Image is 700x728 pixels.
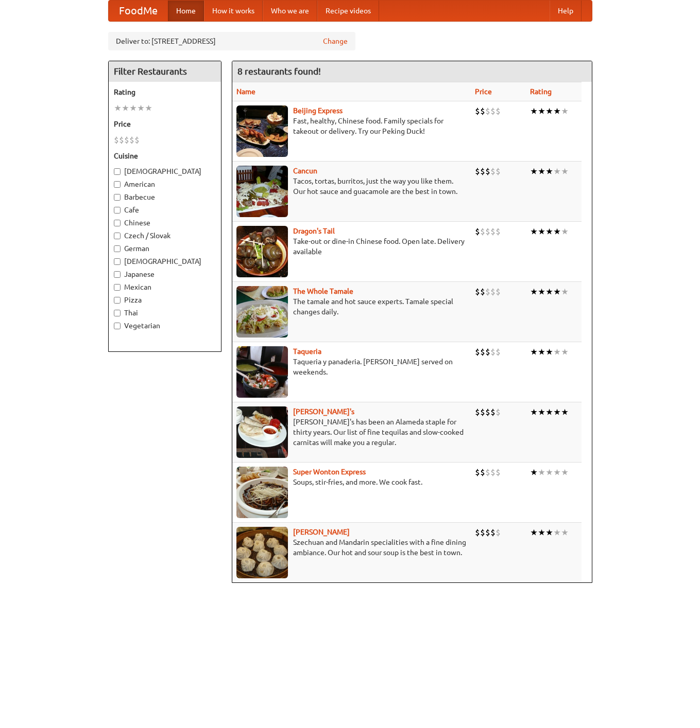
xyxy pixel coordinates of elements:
[293,106,343,115] b: Beijing Express
[496,467,501,478] li: $
[496,346,501,358] li: $
[236,417,467,448] p: [PERSON_NAME]'s has been an Alameda staple for thirty years. Our list of fine tequilas and slow-c...
[119,134,124,146] li: $
[114,179,216,189] label: American
[530,166,538,177] li: ★
[485,105,490,117] li: $
[490,406,496,418] li: $
[490,105,496,117] li: $
[293,227,335,235] a: Dragon's Tail
[561,286,569,297] li: ★
[114,205,216,215] label: Cafe
[293,167,317,175] a: Cancun
[475,467,480,478] li: $
[236,87,255,96] a: Name
[475,87,492,96] a: Price
[236,406,288,458] img: pedros.jpg
[485,346,490,358] li: $
[561,527,569,538] li: ★
[114,295,216,305] label: Pizza
[114,134,119,146] li: $
[530,527,538,538] li: ★
[129,102,137,114] li: ★
[114,151,216,161] h5: Cuisine
[490,527,496,538] li: $
[485,527,490,538] li: $
[538,286,545,297] li: ★
[561,226,569,237] li: ★
[475,105,480,117] li: $
[561,105,569,117] li: ★
[496,105,501,117] li: $
[490,346,496,358] li: $
[550,1,582,21] a: Help
[317,1,379,21] a: Recipe videos
[480,166,485,177] li: $
[475,346,480,358] li: $
[538,346,545,358] li: ★
[553,286,561,297] li: ★
[490,166,496,177] li: $
[134,134,140,146] li: $
[530,105,538,117] li: ★
[496,286,501,297] li: $
[530,467,538,478] li: ★
[114,256,216,267] label: [DEMOGRAPHIC_DATA]
[538,467,545,478] li: ★
[545,467,553,478] li: ★
[236,226,288,277] img: dragon.jpg
[545,226,553,237] li: ★
[114,245,121,252] input: German
[114,282,216,292] label: Mexican
[114,230,216,241] label: Czech / Slovak
[168,1,204,21] a: Home
[475,286,480,297] li: $
[545,406,553,418] li: ★
[293,468,366,476] a: Super Wonton Express
[114,233,121,239] input: Czech / Slovak
[485,467,490,478] li: $
[236,537,467,558] p: Szechuan and Mandarin specialities with a fine dining ambiance. Our hot and sour soup is the best...
[475,226,480,237] li: $
[323,36,348,46] a: Change
[496,226,501,237] li: $
[293,407,354,416] a: [PERSON_NAME]'s
[129,134,134,146] li: $
[545,166,553,177] li: ★
[553,346,561,358] li: ★
[480,527,485,538] li: $
[236,116,467,136] p: Fast, healthy, Chinese food. Family specials for takeout or delivery. Try our Peking Duck!
[485,166,490,177] li: $
[496,406,501,418] li: $
[490,467,496,478] li: $
[545,346,553,358] li: ★
[485,406,490,418] li: $
[114,220,121,226] input: Chinese
[480,406,485,418] li: $
[114,321,216,331] label: Vegetarian
[236,166,288,217] img: cancun.jpg
[485,226,490,237] li: $
[114,269,216,279] label: Japanese
[114,271,121,278] input: Japanese
[475,166,480,177] li: $
[553,406,561,418] li: ★
[236,236,467,257] p: Take-out or dine-in Chinese food. Open late. Delivery available
[114,194,121,201] input: Barbecue
[485,286,490,297] li: $
[236,467,288,518] img: superwonton.jpg
[145,102,152,114] li: ★
[490,226,496,237] li: $
[480,346,485,358] li: $
[293,347,321,356] a: Taqueria
[530,226,538,237] li: ★
[114,243,216,254] label: German
[530,346,538,358] li: ★
[561,467,569,478] li: ★
[114,284,121,291] input: Mexican
[545,527,553,538] li: ★
[530,286,538,297] li: ★
[114,218,216,228] label: Chinese
[538,166,545,177] li: ★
